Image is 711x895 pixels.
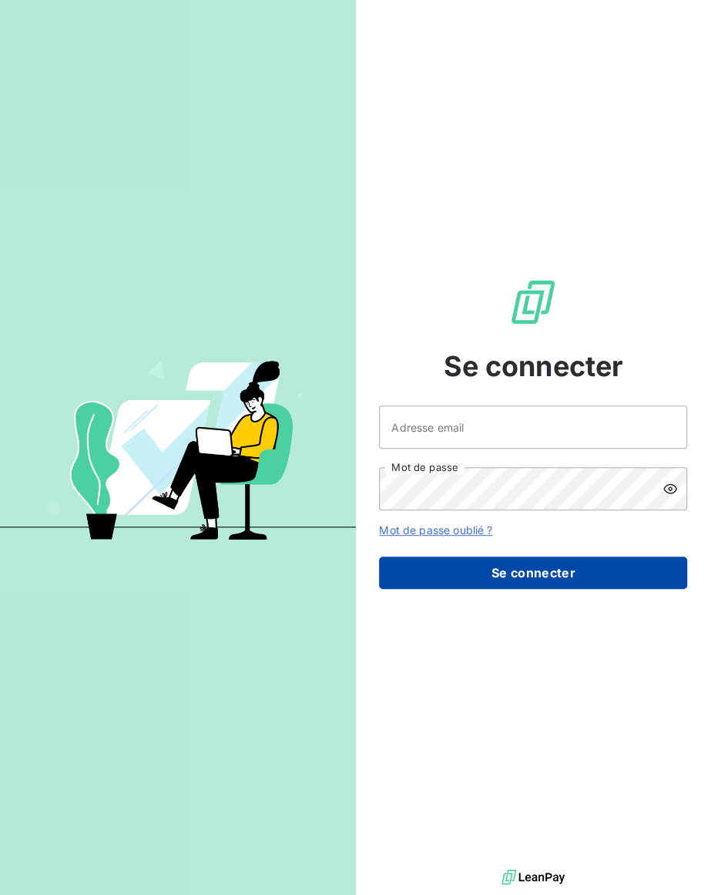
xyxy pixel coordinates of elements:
[379,523,492,537] a: Mot de passe oublié ?
[443,345,623,387] span: Se connecter
[508,278,558,327] img: Logo LeanPay
[501,866,565,889] img: logo
[379,405,687,449] input: placeholder
[379,557,687,589] button: Se connecter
